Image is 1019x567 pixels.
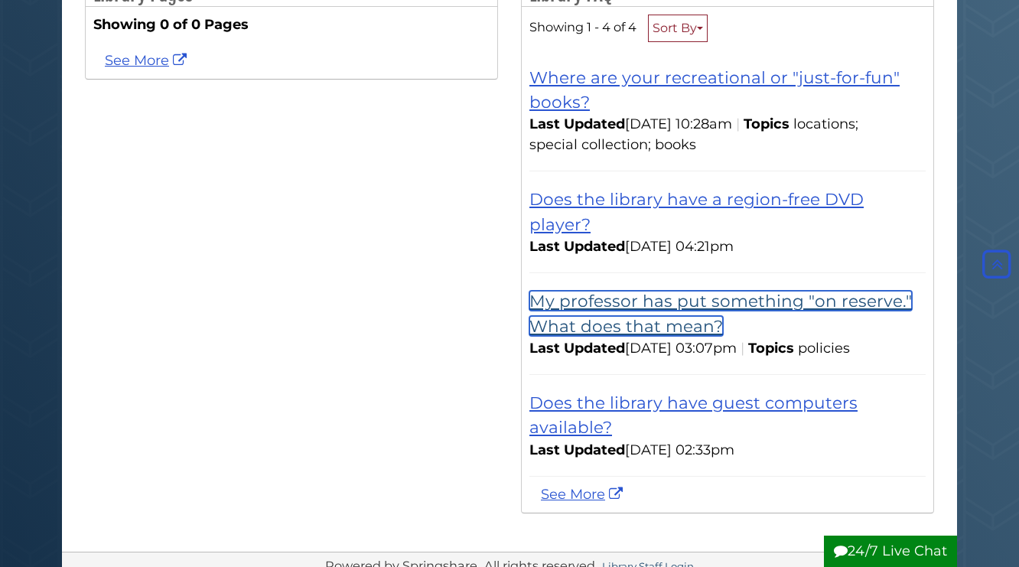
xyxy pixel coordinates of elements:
[793,114,862,135] li: locations;
[105,52,190,69] a: See more reserved reading results
[978,256,1015,272] a: Back to Top
[529,116,732,132] span: [DATE] 10:28am
[529,442,625,458] span: Last Updated
[529,116,625,132] span: Last Updated
[541,486,627,503] a: See More
[798,340,854,357] ul: Topics
[529,238,625,255] span: Last Updated
[529,340,625,357] span: Last Updated
[529,393,858,437] a: Does the library have guest computers available?
[529,135,655,155] li: special collection;
[529,19,636,34] span: Showing 1 - 4 of 4
[744,116,789,132] span: Topics
[824,536,957,567] button: 24/7 Live Chat
[655,135,700,155] li: books
[93,15,490,35] strong: Showing 0 of 0 Pages
[529,442,734,458] span: [DATE] 02:33pm
[798,338,854,359] li: policies
[529,340,737,357] span: [DATE] 03:07pm
[648,15,708,42] button: Sort By
[529,189,864,233] a: Does the library have a region-free DVD player?
[529,291,912,335] a: My professor has put something "on reserve." What does that mean?
[748,340,794,357] span: Topics
[529,238,734,255] span: [DATE] 04:21pm
[737,340,748,357] span: |
[732,116,744,132] span: |
[529,67,900,112] a: Where are your recreational or "just-for-fun" books?
[529,116,862,153] ul: Topics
